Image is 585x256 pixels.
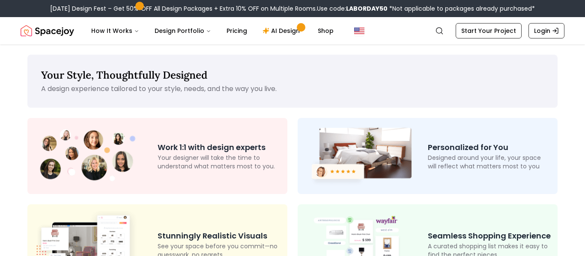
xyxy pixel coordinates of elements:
p: Your designer will take the time to understand what matters most to you. [158,153,281,171]
nav: Main [84,22,340,39]
img: Room Design [304,125,412,187]
span: Use code: [317,4,388,13]
div: [DATE] Design Fest – Get 50% OFF All Design Packages + Extra 10% OFF on Multiple Rooms. [50,4,535,13]
a: Login [528,23,564,38]
img: United States [354,26,364,36]
span: *Not applicable to packages already purchased* [388,4,535,13]
p: A design experience tailored to your style, needs, and the way you live. [41,84,544,94]
a: Spacejoy [21,22,74,39]
a: AI Design [256,22,309,39]
button: Design Portfolio [148,22,218,39]
p: Stunningly Realistic Visuals [158,230,281,242]
a: Pricing [220,22,254,39]
nav: Global [21,17,564,44]
p: Personalized for You [428,141,551,153]
button: How It Works [84,22,146,39]
p: Seamless Shopping Experience [428,230,551,242]
a: Start Your Project [456,23,522,38]
p: Your Style, Thoughtfully Designed [41,68,544,82]
img: Design Experts [34,126,141,186]
p: Work 1:1 with design experts [158,141,281,153]
b: LABORDAY50 [346,4,388,13]
p: Designed around your life, your space will reflect what matters most to you [428,153,551,171]
img: Spacejoy Logo [21,22,74,39]
a: Shop [311,22,340,39]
